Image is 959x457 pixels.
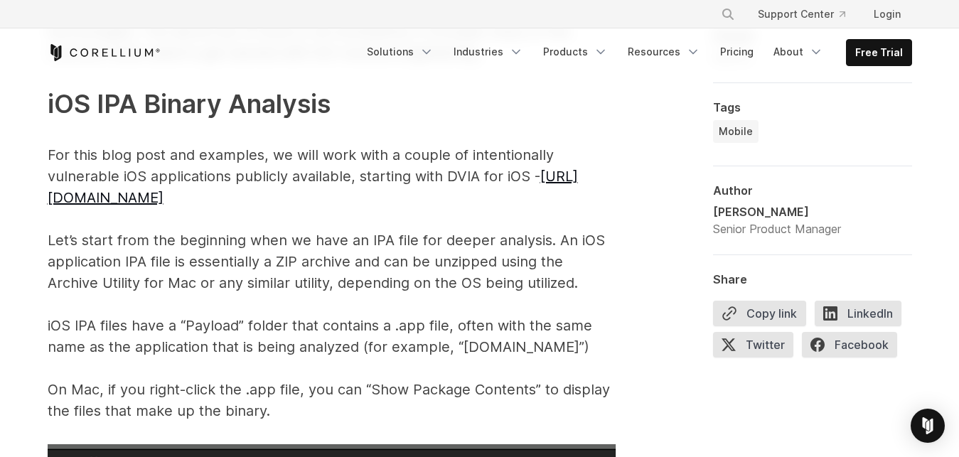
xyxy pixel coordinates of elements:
a: Corellium Home [48,44,161,61]
a: Products [535,39,616,65]
a: Pricing [712,39,762,65]
div: Tags [713,100,912,114]
a: Mobile [713,120,759,143]
div: Open Intercom Messenger [911,409,945,443]
a: Login [862,1,912,27]
a: About [765,39,832,65]
div: Senior Product Manager [713,220,841,237]
span: Facebook [802,332,897,357]
a: Solutions [358,39,442,65]
div: Share [713,272,912,286]
button: Copy link [713,301,806,326]
div: Navigation Menu [704,1,912,27]
a: Industries [445,39,532,65]
span: LinkedIn [815,301,901,326]
a: Twitter [713,332,802,363]
a: LinkedIn [815,301,910,332]
div: [PERSON_NAME] [713,203,841,220]
span: Mobile [719,124,753,139]
a: Facebook [802,332,906,363]
a: Support Center [746,1,857,27]
span: iOS IPA Binary Analysis [48,88,331,119]
div: Author [713,183,912,198]
a: Resources [619,39,709,65]
span: Twitter [713,332,793,357]
div: Navigation Menu [358,39,912,66]
a: Free Trial [847,40,911,65]
button: Search [715,1,741,27]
